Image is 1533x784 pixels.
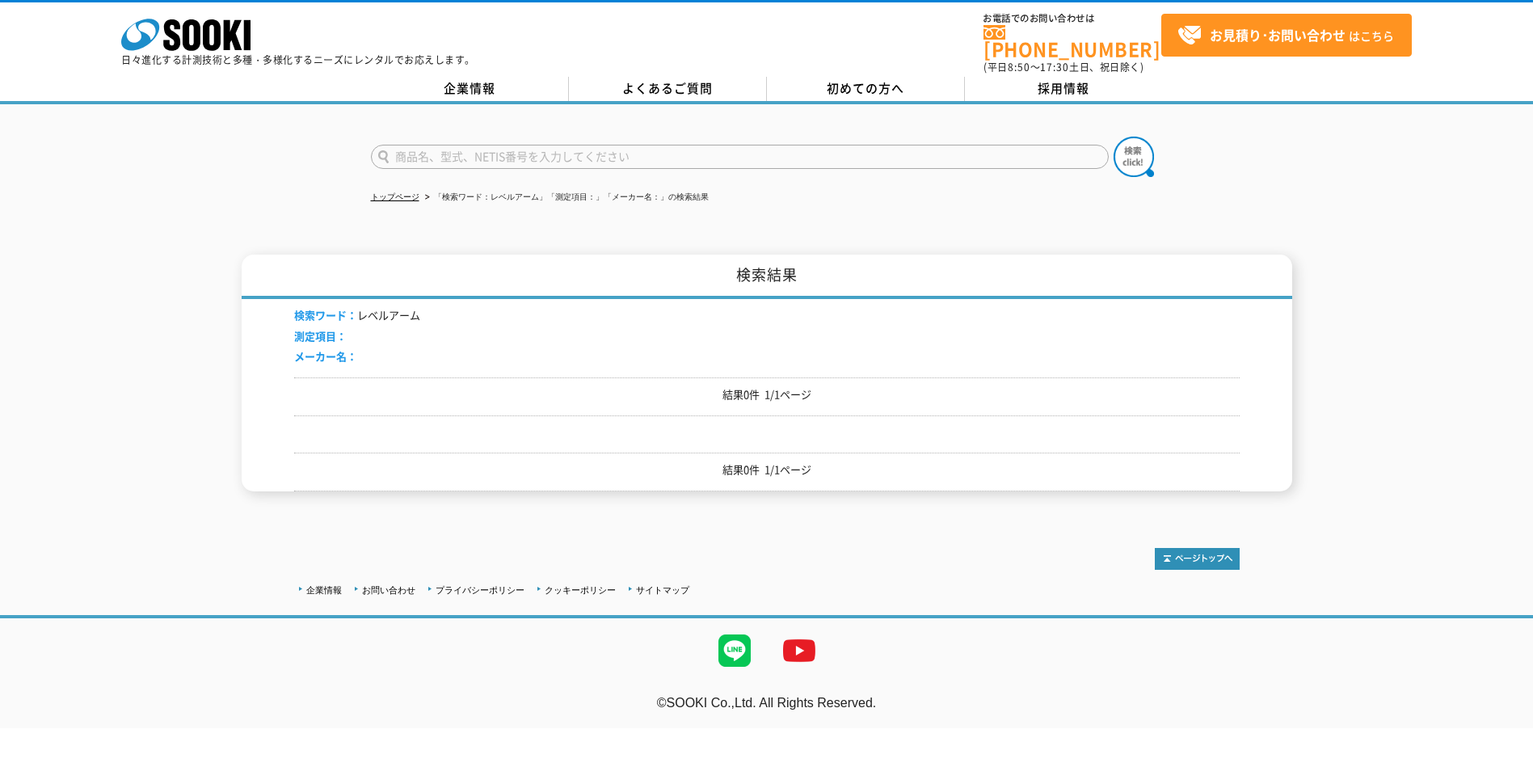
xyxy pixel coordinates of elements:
[1161,14,1412,57] a: お見積り･お問い合わせはこちら
[294,307,420,324] li: レベルアーム
[983,14,1161,23] span: お電話でのお問い合わせは
[294,348,357,364] span: メーカー名：
[294,462,1240,478] p: 結果0件 1/1ページ
[827,79,904,97] span: 初めての方へ
[121,55,475,65] p: 日々進化する計測技術と多種・多様化するニーズにレンタルでお応えします。
[371,77,569,101] a: 企業情報
[371,192,419,201] a: トップページ
[1008,60,1030,74] span: 8:50
[362,585,415,595] a: お問い合わせ
[1471,712,1533,726] a: テストMail
[1210,25,1346,44] strong: お見積り･お問い合わせ
[294,307,357,322] span: 検索ワード：
[983,25,1161,58] a: [PHONE_NUMBER]
[767,77,965,101] a: 初めての方へ
[371,145,1109,169] input: 商品名、型式、NETIS番号を入力してください
[702,618,767,683] img: LINE
[242,255,1292,299] h1: 検索結果
[422,189,709,206] li: 「検索ワード：レベルアーム」「測定項目：」「メーカー名：」の検索結果
[636,585,689,595] a: サイトマップ
[1155,548,1240,570] img: トップページへ
[545,585,616,595] a: クッキーポリシー
[569,77,767,101] a: よくあるご質問
[965,77,1163,101] a: 採用情報
[294,328,347,344] span: 測定項目：
[1177,23,1394,48] span: はこちら
[983,60,1143,74] span: (平日 ～ 土日、祝日除く)
[306,585,342,595] a: 企業情報
[436,585,524,595] a: プライバシーポリシー
[1114,137,1154,177] img: btn_search.png
[767,618,832,683] img: YouTube
[1040,60,1069,74] span: 17:30
[294,386,1240,403] p: 結果0件 1/1ページ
